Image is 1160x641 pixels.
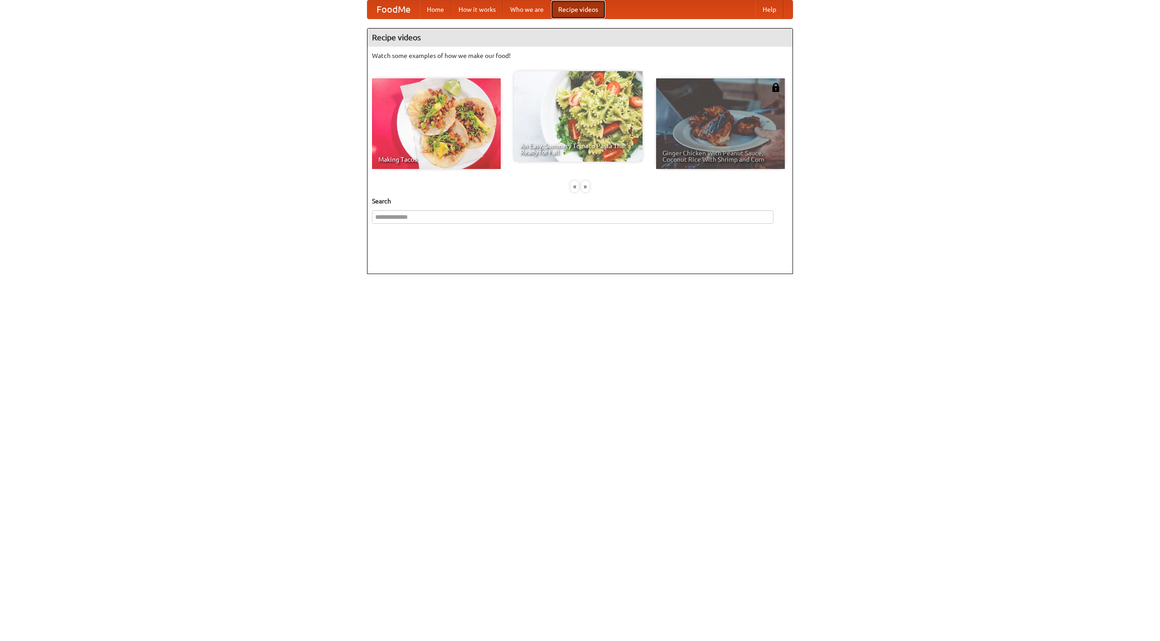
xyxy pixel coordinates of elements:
div: » [581,181,590,192]
a: Making Tacos [372,78,501,169]
h4: Recipe videos [367,29,793,47]
a: Who we are [503,0,551,19]
a: FoodMe [367,0,420,19]
span: An Easy, Summery Tomato Pasta That's Ready for Fall [520,143,636,155]
p: Watch some examples of how we make our food! [372,51,788,60]
a: An Easy, Summery Tomato Pasta That's Ready for Fall [514,71,643,162]
div: « [570,181,579,192]
img: 483408.png [771,83,780,92]
a: How it works [451,0,503,19]
h5: Search [372,197,788,206]
a: Help [755,0,783,19]
a: Recipe videos [551,0,605,19]
span: Making Tacos [378,156,494,163]
a: Home [420,0,451,19]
